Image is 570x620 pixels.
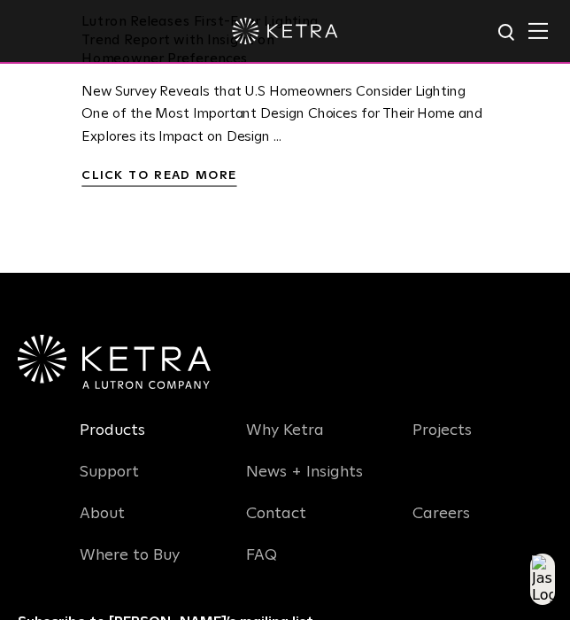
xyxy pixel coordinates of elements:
div: Navigation Menu [80,503,552,586]
a: Support [80,462,139,503]
p: New Survey Reveals that U.S Homeowners Consider Lighting One of the Most Important Design Choices... [81,81,488,148]
img: Ketra-aLutronCo_White_RGB [18,335,211,390]
a: About [80,504,125,545]
a: Careers [412,504,470,545]
a: Projects [412,421,472,461]
a: Where to Buy [80,546,180,586]
a: Contact [246,504,306,545]
a: Products [80,421,145,461]
img: Hamburger%20Nav.svg [528,22,548,39]
a: News + Insights [246,462,363,503]
a: Lutron Releases First-Ever Lighting Trend Report with Insight on Homeowner Preferences [81,15,319,66]
img: ketra-logo-2019-white [232,18,338,44]
div: Navigation Menu [80,420,552,503]
img: search icon [497,22,519,44]
a: FAQ [246,546,277,586]
a: Why Ketra [246,421,324,461]
a: Click to Read more [81,169,236,187]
